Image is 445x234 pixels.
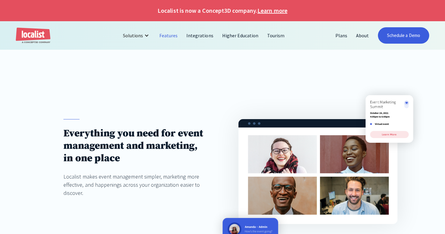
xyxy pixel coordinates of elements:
[16,28,50,44] a: home
[378,27,429,44] a: Schedule a Demo
[352,28,373,43] a: About
[123,32,143,39] div: Solutions
[155,28,182,43] a: Features
[331,28,352,43] a: Plans
[218,28,263,43] a: Higher Education
[263,28,289,43] a: Tourism
[63,127,206,165] h1: Everything you need for event management and marketing, in one place
[257,6,287,15] a: Learn more
[63,172,206,197] div: Localist makes event management simpler, marketing more effective, and happenings across your org...
[118,28,155,43] div: Solutions
[182,28,218,43] a: Integrations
